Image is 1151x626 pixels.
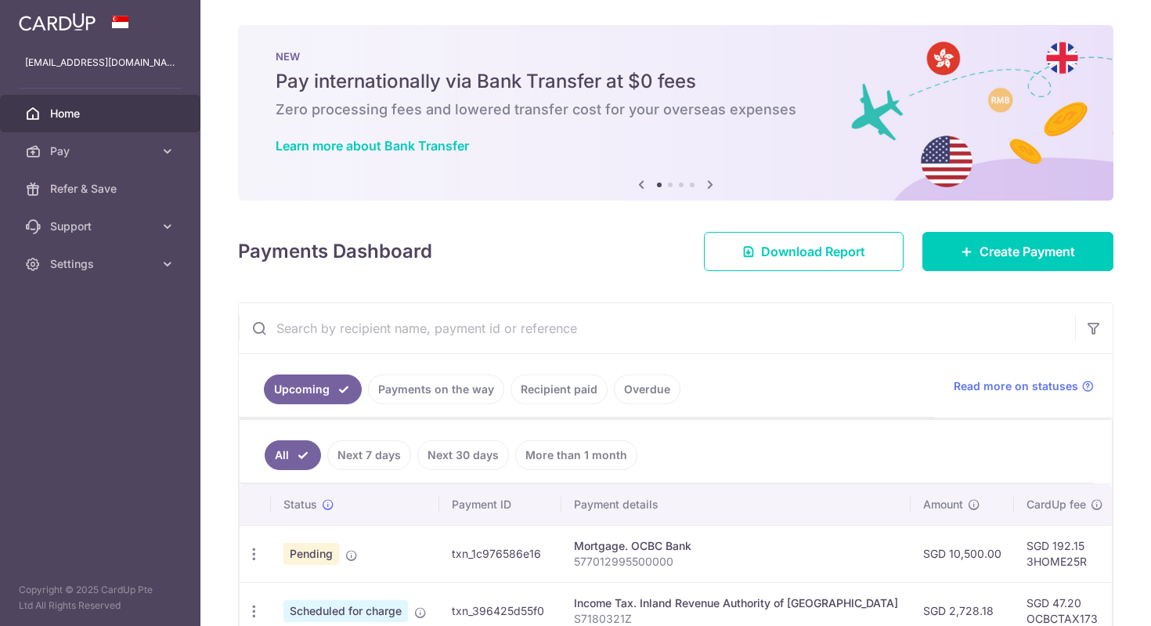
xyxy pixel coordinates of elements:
p: 577012995500000 [574,554,898,570]
a: Read more on statuses [954,378,1094,394]
a: Create Payment [922,232,1113,271]
td: SGD 10,500.00 [911,525,1014,582]
p: NEW [276,50,1076,63]
img: Bank transfer banner [238,25,1113,201]
h6: Zero processing fees and lowered transfer cost for your overseas expenses [276,100,1076,119]
span: Pending [283,543,339,565]
h4: Payments Dashboard [238,237,432,266]
span: Download Report [761,242,865,261]
iframe: Opens a widget where you can find more information [1050,579,1135,618]
span: CardUp fee [1027,497,1086,512]
span: Pay [50,143,153,159]
p: [EMAIL_ADDRESS][DOMAIN_NAME] [25,55,175,71]
span: Settings [50,256,153,272]
a: Next 7 days [327,440,411,470]
a: Download Report [704,232,904,271]
span: Home [50,106,153,121]
span: Read more on statuses [954,378,1078,394]
img: CardUp [19,13,96,31]
th: Payment ID [439,484,561,525]
a: Upcoming [264,375,362,404]
div: Income Tax. Inland Revenue Authority of [GEOGRAPHIC_DATA] [574,595,898,611]
td: txn_1c976586e16 [439,525,561,582]
span: Amount [923,497,963,512]
a: Payments on the way [368,375,504,404]
span: Create Payment [980,242,1075,261]
a: Recipient paid [511,375,608,404]
a: Next 30 days [417,440,509,470]
th: Payment details [561,484,911,525]
td: SGD 192.15 3HOME25R [1014,525,1116,582]
span: Status [283,497,317,512]
div: Mortgage. OCBC Bank [574,538,898,554]
span: Support [50,219,153,234]
span: Scheduled for charge [283,600,408,622]
a: Overdue [614,375,680,404]
a: More than 1 month [515,440,637,470]
a: Learn more about Bank Transfer [276,138,469,154]
a: All [265,440,321,470]
input: Search by recipient name, payment id or reference [239,303,1075,353]
h5: Pay internationally via Bank Transfer at $0 fees [276,69,1076,94]
span: Refer & Save [50,181,153,197]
